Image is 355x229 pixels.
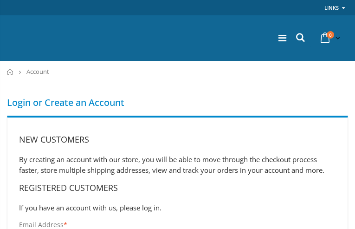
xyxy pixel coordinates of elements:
a: Menu [278,32,286,44]
span: Account [26,67,49,76]
h2: Registered Customers [19,182,336,193]
a: 0 [317,29,342,47]
h1: Login or Create an Account [7,96,348,109]
h2: New Customers [19,134,336,145]
span: Email Address [19,220,64,229]
a: Home [7,69,14,75]
span: 0 [327,31,334,39]
p: If you have an account with us, please log in. [19,203,336,213]
a: Links [324,2,339,13]
p: By creating an account with our store, you will be able to move through the checkout process fast... [19,154,336,175]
